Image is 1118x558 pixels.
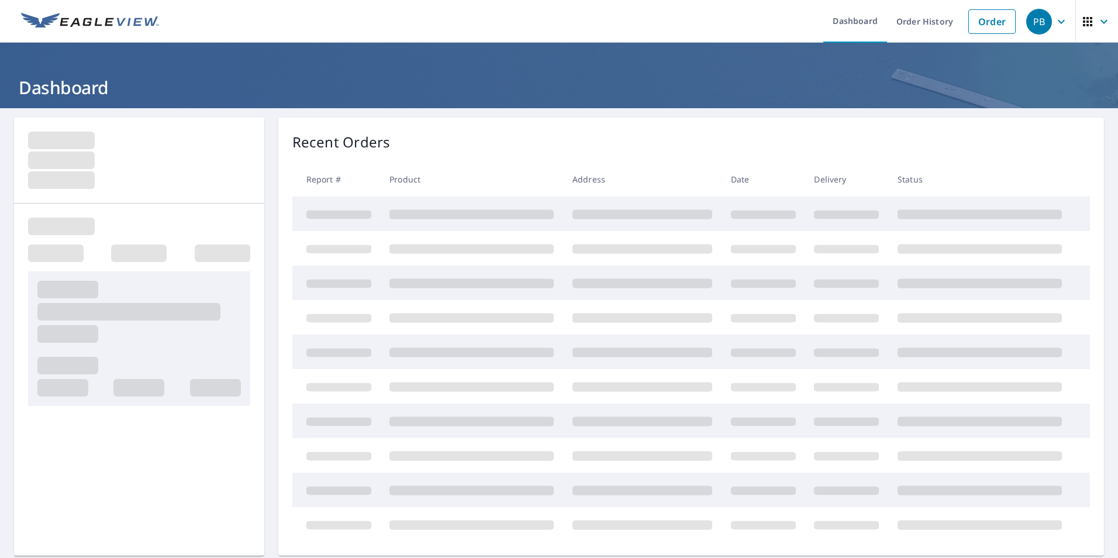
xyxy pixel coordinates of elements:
th: Date [722,162,805,197]
p: Recent Orders [292,132,391,153]
th: Product [380,162,563,197]
img: EV Logo [21,13,159,30]
th: Status [888,162,1071,197]
th: Address [563,162,722,197]
div: PB [1026,9,1052,35]
a: Order [968,9,1016,34]
h1: Dashboard [14,75,1104,99]
th: Delivery [805,162,888,197]
th: Report # [292,162,381,197]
